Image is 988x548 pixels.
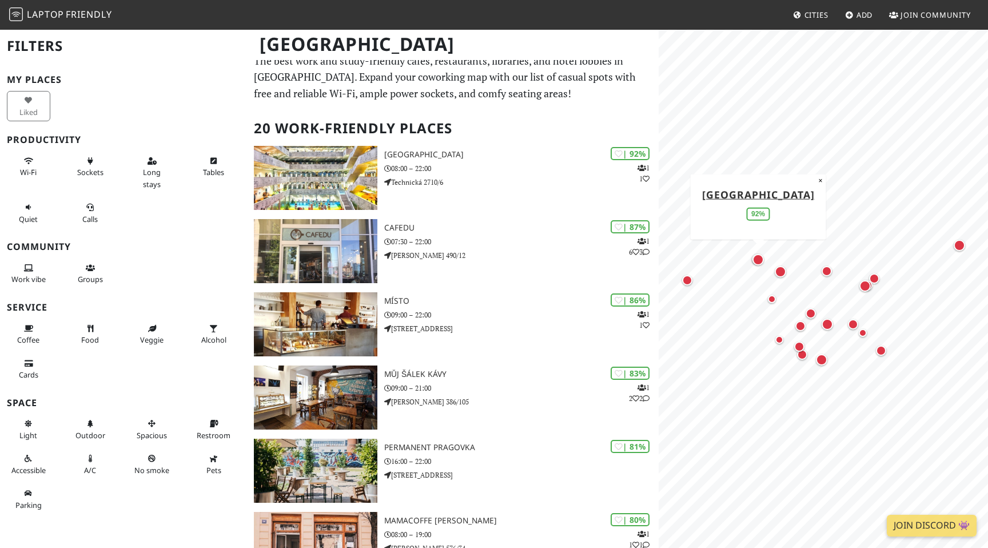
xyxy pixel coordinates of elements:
span: Add [856,10,873,20]
span: Credit cards [19,370,38,380]
a: Permanent Pragovka | 81% Permanent Pragovka 16:00 – 22:00 [STREET_ADDRESS] [247,439,659,503]
a: [GEOGRAPHIC_DATA] [702,187,815,201]
button: A/C [69,449,112,479]
p: Technická 2710/6 [384,177,659,188]
div: Map marker [765,292,779,306]
img: National Library of Technology [254,146,377,210]
div: Map marker [951,237,967,253]
img: Permanent Pragovka [254,439,377,503]
a: Cities [788,5,833,25]
a: Join Discord 👾 [887,515,977,537]
a: Místo | 86% 11 Místo 09:00 – 22:00 [STREET_ADDRESS] [247,292,659,356]
p: [PERSON_NAME] 386/105 [384,396,659,407]
p: 08:00 – 19:00 [384,529,659,540]
div: | 86% [611,293,650,307]
p: 1 1 [638,162,650,184]
span: Cities [804,10,828,20]
button: Coffee [7,319,50,350]
p: 1 6 3 [629,236,650,257]
img: LaptopFriendly [9,7,23,21]
h2: Filters [7,29,240,63]
button: Work vibe [7,259,50,289]
h3: [GEOGRAPHIC_DATA] [384,150,659,160]
a: National Library of Technology | 92% 11 [GEOGRAPHIC_DATA] 08:00 – 22:00 Technická 2710/6 [247,146,659,210]
h3: Můj šálek kávy [384,370,659,379]
h3: My Places [7,74,240,85]
p: [PERSON_NAME] 490/12 [384,250,659,261]
div: Map marker [793,319,808,333]
div: Map marker [819,316,835,332]
h3: mamacoffe [PERSON_NAME] [384,516,659,526]
span: Long stays [143,167,161,189]
span: Friendly [66,8,111,21]
a: Join Community [885,5,975,25]
div: | 80% [611,513,650,526]
button: Sockets [69,152,112,182]
button: Groups [69,259,112,289]
p: 07:30 – 22:00 [384,236,659,247]
span: Pet friendly [206,465,221,475]
div: Map marker [867,271,882,286]
div: Map marker [680,273,695,288]
span: Natural light [19,430,37,440]
button: Alcohol [192,319,236,350]
button: Close popup [815,174,826,186]
button: Tables [192,152,236,182]
span: Restroom [197,430,230,440]
span: Outdoor area [75,430,105,440]
span: People working [11,274,46,284]
h3: Space [7,398,240,408]
div: Map marker [814,352,830,368]
span: Coffee [17,335,39,345]
p: 09:00 – 22:00 [384,309,659,320]
a: Cafedu | 87% 163 Cafedu 07:30 – 22:00 [PERSON_NAME] 490/12 [247,219,659,283]
div: | 87% [611,220,650,233]
h3: Service [7,302,240,313]
h3: Productivity [7,134,240,145]
p: The best work and study-friendly cafes, restaurants, libraries, and hotel lobbies in [GEOGRAPHIC_... [254,53,652,102]
button: Food [69,319,112,350]
span: Video/audio calls [82,214,98,224]
div: Map marker [795,347,810,362]
span: Alcohol [201,335,226,345]
button: No smoke [130,449,174,479]
span: Group tables [78,274,103,284]
button: Restroom [192,414,236,444]
p: 08:00 – 22:00 [384,163,659,174]
button: Cards [7,354,50,384]
h1: [GEOGRAPHIC_DATA] [250,29,656,60]
button: Outdoor [69,414,112,444]
p: [STREET_ADDRESS] [384,323,659,334]
span: Stable Wi-Fi [20,167,37,177]
div: | 92% [611,147,650,160]
div: | 83% [611,367,650,380]
p: [STREET_ADDRESS] [384,470,659,481]
span: Parking [15,500,42,510]
span: Veggie [140,335,164,345]
h3: Cafedu [384,223,659,233]
span: Power sockets [77,167,103,177]
p: 09:00 – 21:00 [384,383,659,394]
span: Spacious [137,430,167,440]
span: Accessible [11,465,46,475]
span: Air conditioned [84,465,96,475]
div: Map marker [819,264,834,279]
div: Map marker [772,333,786,347]
button: Long stays [130,152,174,193]
button: Wi-Fi [7,152,50,182]
img: Můj šálek kávy [254,366,377,430]
span: Laptop [27,8,64,21]
div: Map marker [874,343,889,358]
h3: Místo [384,296,659,306]
div: Map marker [857,278,873,294]
a: LaptopFriendly LaptopFriendly [9,5,112,25]
button: Veggie [130,319,174,350]
p: 16:00 – 22:00 [384,456,659,467]
button: Quiet [7,198,50,228]
h3: Community [7,241,240,252]
div: Map marker [846,317,860,332]
span: Quiet [19,214,38,224]
button: Pets [192,449,236,479]
button: Light [7,414,50,444]
span: Food [81,335,99,345]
